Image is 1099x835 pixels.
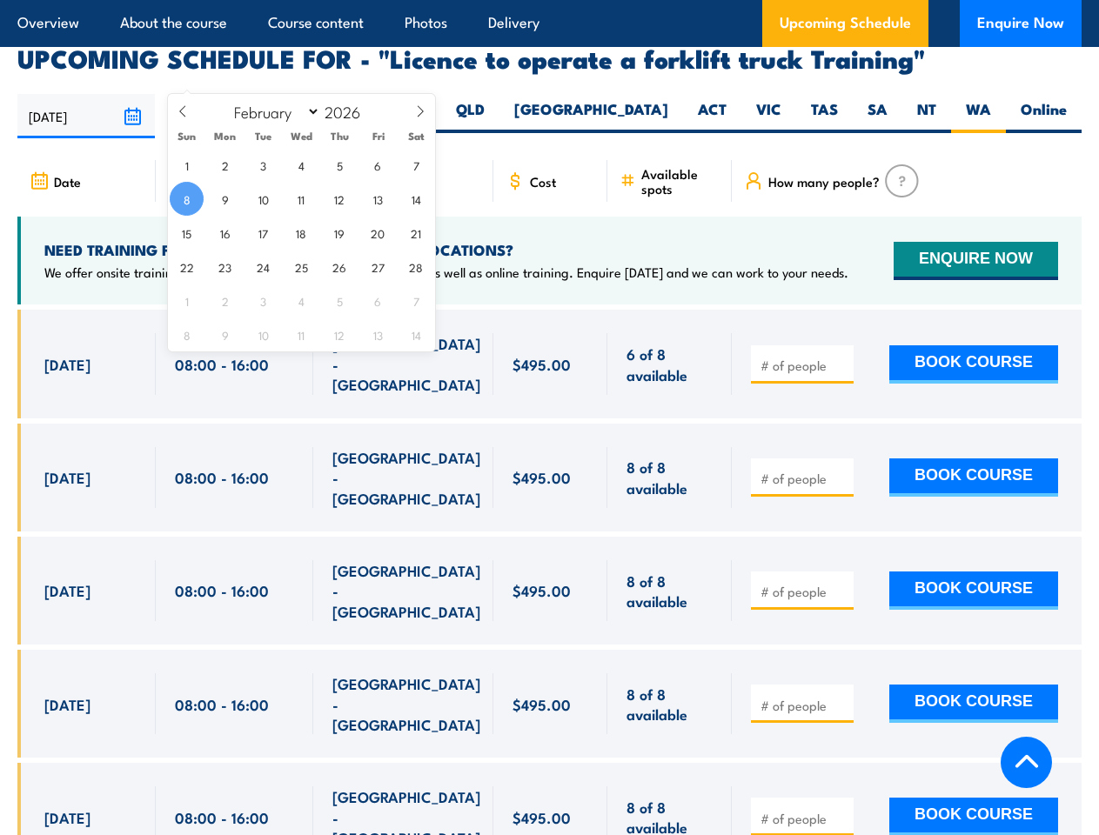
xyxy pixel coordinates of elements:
[175,694,269,714] span: 08:00 - 16:00
[513,467,571,487] span: $495.00
[889,345,1058,384] button: BOOK COURSE
[513,694,571,714] span: $495.00
[246,250,280,284] span: February 24, 2026
[399,317,433,351] span: March 14, 2026
[761,583,848,600] input: # of people
[170,250,204,284] span: February 22, 2026
[206,130,245,142] span: Mon
[332,333,480,394] span: [GEOGRAPHIC_DATA] - [GEOGRAPHIC_DATA]
[627,684,712,725] span: 8 of 8 available
[361,284,395,317] span: March 6, 2026
[285,317,318,351] span: March 11, 2026
[320,101,378,122] input: Year
[1006,99,1082,133] label: Online
[44,354,90,374] span: [DATE]
[323,216,357,250] span: February 19, 2026
[323,317,357,351] span: March 12, 2026
[768,174,880,189] span: How many people?
[208,182,242,216] span: February 9, 2026
[741,99,796,133] label: VIC
[285,216,318,250] span: February 18, 2026
[641,166,720,196] span: Available spots
[894,242,1058,280] button: ENQUIRE NOW
[513,354,571,374] span: $495.00
[170,317,204,351] span: March 8, 2026
[175,354,269,374] span: 08:00 - 16:00
[332,560,480,621] span: [GEOGRAPHIC_DATA] - [GEOGRAPHIC_DATA]
[361,148,395,182] span: February 6, 2026
[323,182,357,216] span: February 12, 2026
[175,467,269,487] span: 08:00 - 16:00
[530,174,556,189] span: Cost
[321,130,359,142] span: Thu
[499,99,683,133] label: [GEOGRAPHIC_DATA]
[398,130,436,142] span: Sat
[683,99,741,133] label: ACT
[761,697,848,714] input: # of people
[285,148,318,182] span: February 4, 2026
[399,284,433,317] span: March 7, 2026
[246,317,280,351] span: March 10, 2026
[170,148,204,182] span: February 1, 2026
[513,580,571,600] span: $495.00
[44,264,848,281] p: We offer onsite training, training at our centres, multisite solutions as well as online training...
[170,284,204,317] span: March 1, 2026
[168,130,206,142] span: Sun
[323,148,357,182] span: February 5, 2026
[44,467,90,487] span: [DATE]
[175,580,269,600] span: 08:00 - 16:00
[361,216,395,250] span: February 20, 2026
[285,182,318,216] span: February 11, 2026
[285,250,318,284] span: February 25, 2026
[17,94,155,138] input: From date
[44,580,90,600] span: [DATE]
[54,174,81,189] span: Date
[208,284,242,317] span: March 2, 2026
[170,182,204,216] span: February 8, 2026
[399,250,433,284] span: February 28, 2026
[44,240,848,259] h4: NEED TRAINING FOR LARGER GROUPS OR MULTIPLE LOCATIONS?
[627,571,712,611] span: 8 of 8 available
[399,216,433,250] span: February 21, 2026
[175,807,269,827] span: 08:00 - 16:00
[323,250,357,284] span: February 26, 2026
[399,182,433,216] span: February 14, 2026
[208,148,242,182] span: February 2, 2026
[627,344,712,384] span: 6 of 8 available
[853,99,902,133] label: SA
[761,357,848,374] input: # of people
[170,216,204,250] span: February 15, 2026
[399,148,433,182] span: February 7, 2026
[208,317,242,351] span: March 9, 2026
[44,807,90,827] span: [DATE]
[951,99,1006,133] label: WA
[761,810,848,827] input: # of people
[889,458,1058,497] button: BOOK COURSE
[441,99,499,133] label: QLD
[361,317,395,351] span: March 13, 2026
[208,216,242,250] span: February 16, 2026
[513,807,571,827] span: $495.00
[17,46,1082,69] h2: UPCOMING SCHEDULE FOR - "Licence to operate a forklift truck Training"
[323,284,357,317] span: March 5, 2026
[246,216,280,250] span: February 17, 2026
[361,182,395,216] span: February 13, 2026
[246,182,280,216] span: February 10, 2026
[285,284,318,317] span: March 4, 2026
[283,130,321,142] span: Wed
[245,130,283,142] span: Tue
[246,284,280,317] span: March 3, 2026
[796,99,853,133] label: TAS
[246,148,280,182] span: February 3, 2026
[208,250,242,284] span: February 23, 2026
[225,100,320,123] select: Month
[361,250,395,284] span: February 27, 2026
[902,99,951,133] label: NT
[332,447,480,508] span: [GEOGRAPHIC_DATA] - [GEOGRAPHIC_DATA]
[889,571,1058,610] button: BOOK COURSE
[761,470,848,487] input: # of people
[627,457,712,498] span: 8 of 8 available
[359,130,398,142] span: Fri
[332,673,480,734] span: [GEOGRAPHIC_DATA] - [GEOGRAPHIC_DATA]
[889,685,1058,723] button: BOOK COURSE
